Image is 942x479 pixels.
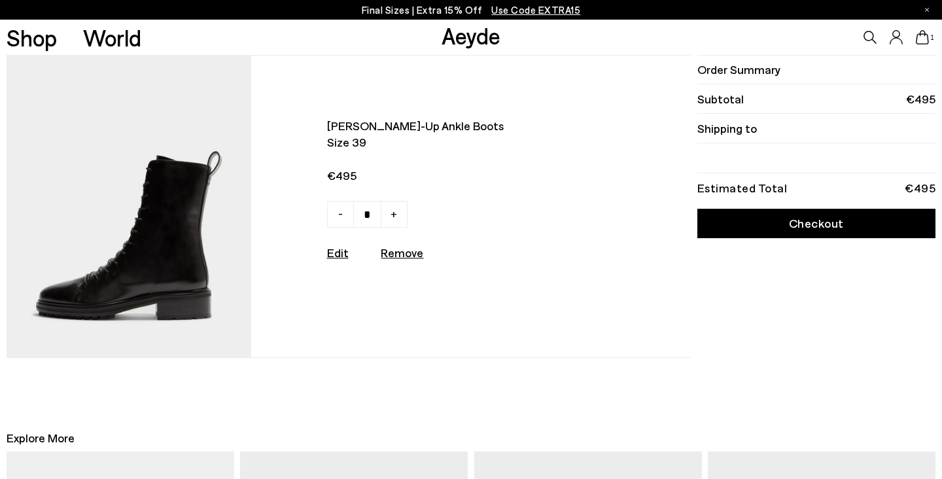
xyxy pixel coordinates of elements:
span: - [338,205,343,221]
span: €495 [906,91,935,107]
span: Size 39 [327,134,594,151]
span: Navigate to /collections/ss25-final-sizes [491,4,580,16]
a: Edit [327,245,349,260]
span: €495 [327,168,594,184]
a: Aeyde [442,22,500,49]
li: Subtotal [697,84,935,114]
img: AEYDE-ISA-CALF-LEATHER-BLACK-1_7e60b65f-80fb-4bc1-811b-2c2fbeb26464_580x.jpg [7,56,251,357]
a: World [83,26,141,49]
p: Final Sizes | Extra 15% Off [362,2,581,18]
a: Checkout [697,209,935,238]
span: Shipping to [697,120,757,137]
u: Remove [381,245,423,260]
div: Estimated Total [697,183,788,192]
span: 1 [929,34,935,41]
a: - [327,201,354,228]
div: €495 [905,183,935,192]
a: + [381,201,408,228]
li: Order Summary [697,55,935,84]
span: [PERSON_NAME]-up ankle boots [327,118,594,134]
span: + [391,205,397,221]
a: 1 [916,30,929,44]
a: Shop [7,26,57,49]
